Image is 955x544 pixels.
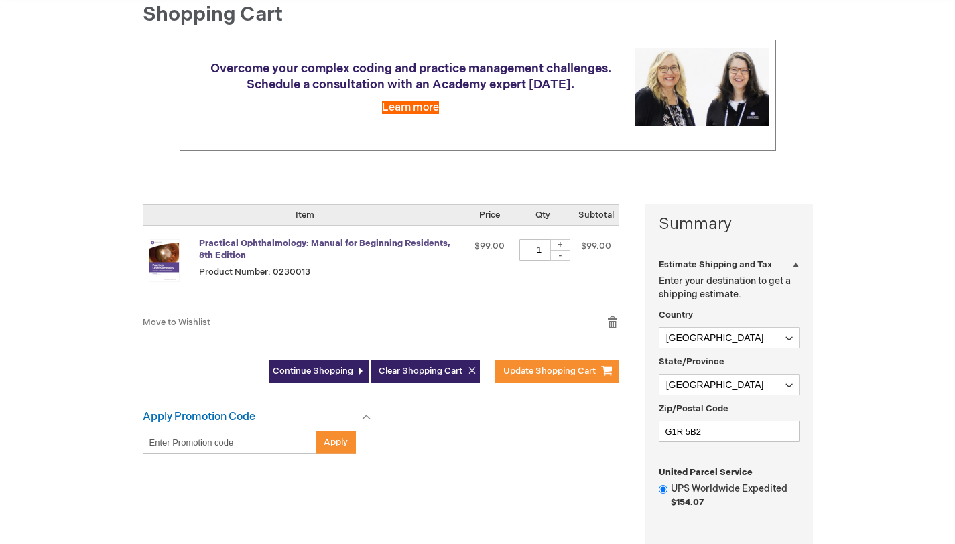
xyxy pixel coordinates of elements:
[659,310,693,320] span: Country
[659,213,800,236] strong: Summary
[324,437,348,448] span: Apply
[635,48,769,126] img: Schedule a consultation with an Academy expert today
[273,366,353,377] span: Continue Shopping
[199,267,310,277] span: Product Number: 0230013
[535,210,550,220] span: Qty
[316,431,356,454] button: Apply
[671,482,800,509] label: UPS Worldwide Expedited
[143,3,283,27] span: Shopping Cart
[550,239,570,251] div: +
[479,210,500,220] span: Price
[659,403,728,414] span: Zip/Postal Code
[503,366,596,377] span: Update Shopping Cart
[578,210,614,220] span: Subtotal
[143,411,255,423] strong: Apply Promotion Code
[659,356,724,367] span: State/Province
[474,241,505,251] span: $99.00
[671,497,704,508] span: $154.07
[659,275,800,301] p: Enter your destination to get a shipping estimate.
[296,210,314,220] span: Item
[659,259,772,270] strong: Estimate Shipping and Tax
[199,238,450,261] a: Practical Ophthalmology: Manual for Beginning Residents, 8th Edition
[269,360,369,383] a: Continue Shopping
[379,366,462,377] span: Clear Shopping Cart
[495,360,619,383] button: Update Shopping Cart
[143,431,316,454] input: Enter Promotion code
[382,101,439,114] a: Learn more
[371,360,480,383] button: Clear Shopping Cart
[143,239,186,282] img: Practical Ophthalmology: Manual for Beginning Residents, 8th Edition
[550,250,570,261] div: -
[581,241,611,251] span: $99.00
[210,62,611,92] span: Overcome your complex coding and practice management challenges. Schedule a consultation with an ...
[519,239,560,261] input: Qty
[659,467,753,478] span: United Parcel Service
[143,317,210,328] a: Move to Wishlist
[143,239,199,302] a: Practical Ophthalmology: Manual for Beginning Residents, 8th Edition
